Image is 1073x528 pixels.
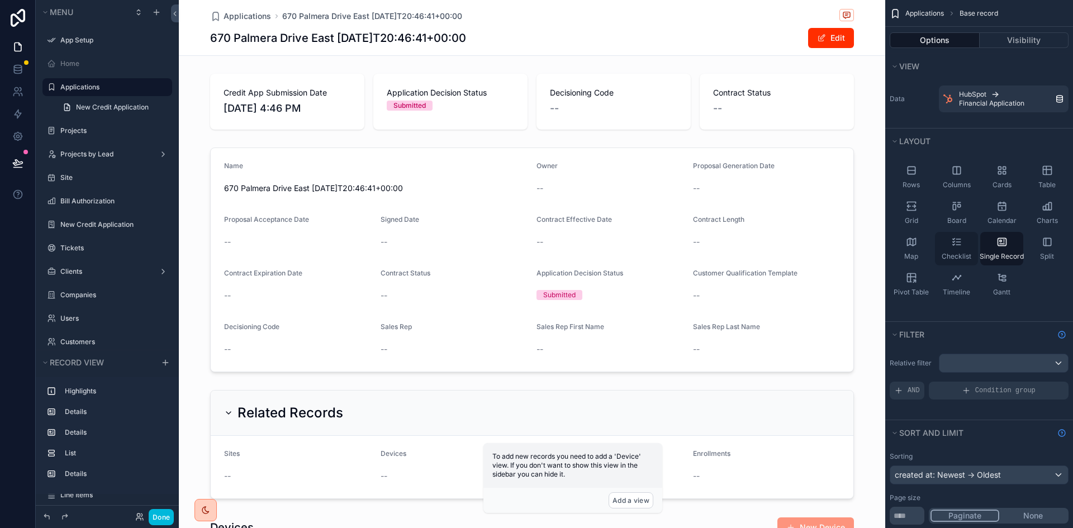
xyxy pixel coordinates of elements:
label: Site [60,173,165,182]
button: Split [1025,232,1069,265]
span: Record view [50,358,104,367]
span: HubSpot [959,90,986,99]
button: Filter [890,327,1053,343]
label: New Credit Application [60,220,165,229]
label: Projects by Lead [60,150,150,159]
span: Columns [943,180,971,189]
button: Paginate [930,510,999,522]
button: Table [1025,160,1069,194]
button: Calendar [980,196,1023,230]
span: Filter [899,330,924,339]
label: Sorting [890,452,913,461]
h1: 670 Palmera Drive East [DATE]T20:46:41+00:00 [210,30,466,46]
span: View [899,61,919,71]
button: Pivot Table [890,268,933,301]
span: AND [908,386,920,395]
button: Done [149,509,174,525]
span: Gantt [993,288,1010,297]
label: Companies [60,291,165,299]
span: To add new records you need to add a 'Device' view. If you don't want to show this view in the si... [492,452,641,478]
span: Financial Application [959,99,1024,108]
span: Charts [1037,216,1058,225]
label: Relative filter [890,359,934,368]
button: created at: Newest -> Oldest [890,465,1069,484]
button: Record view [40,355,154,370]
button: Edit [808,28,854,48]
span: Applications [224,11,271,22]
button: Checklist [935,232,978,265]
span: Pivot Table [894,288,929,297]
label: Home [60,59,165,68]
span: Condition group [975,386,1036,395]
a: 670 Palmera Drive East [DATE]T20:46:41+00:00 [282,11,462,22]
button: View [890,59,1062,74]
a: New Credit Application [56,98,172,116]
span: Map [904,252,918,261]
button: Columns [935,160,978,194]
button: Gantt [980,268,1023,301]
span: Layout [899,136,930,146]
label: Highlights [65,387,163,396]
label: Clients [60,267,150,276]
span: Calendar [987,216,1017,225]
label: Tickets [60,244,165,253]
label: Users [60,314,165,323]
span: Grid [905,216,918,225]
button: Board [935,196,978,230]
button: Sort And Limit [890,425,1053,441]
span: Rows [903,180,920,189]
div: created at: Newest -> Oldest [890,466,1068,484]
a: Applications [210,11,271,22]
button: Charts [1025,196,1069,230]
label: List [65,449,163,458]
button: Single Record [980,232,1023,265]
label: Details [65,469,163,478]
span: Board [947,216,966,225]
label: Data [890,94,934,103]
span: Single Record [980,252,1024,261]
button: Timeline [935,268,978,301]
label: Details [65,428,163,437]
img: HubSpot logo [943,94,952,103]
button: Options [890,32,980,48]
span: Cards [993,180,1012,189]
span: Menu [50,7,73,17]
svg: Show help information [1057,429,1066,437]
button: Visibility [980,32,1069,48]
button: Cards [980,160,1023,194]
label: Bill Authorization [60,197,165,206]
label: Page size [890,493,920,502]
a: HubSpotFinancial Application [939,85,1069,112]
span: Applications [905,9,944,18]
span: Split [1040,252,1054,261]
span: Checklist [942,252,971,261]
label: Projects [60,126,165,135]
label: App Setup [60,36,165,45]
div: scrollable content [36,377,179,494]
span: Timeline [943,288,970,297]
button: Grid [890,196,933,230]
span: Table [1038,180,1056,189]
button: Menu [40,4,127,20]
svg: Show help information [1057,330,1066,339]
button: Rows [890,160,933,194]
button: Layout [890,134,1062,149]
span: New Credit Application [76,103,149,112]
button: Map [890,232,933,265]
label: Customers [60,337,165,346]
label: Applications [60,83,165,92]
